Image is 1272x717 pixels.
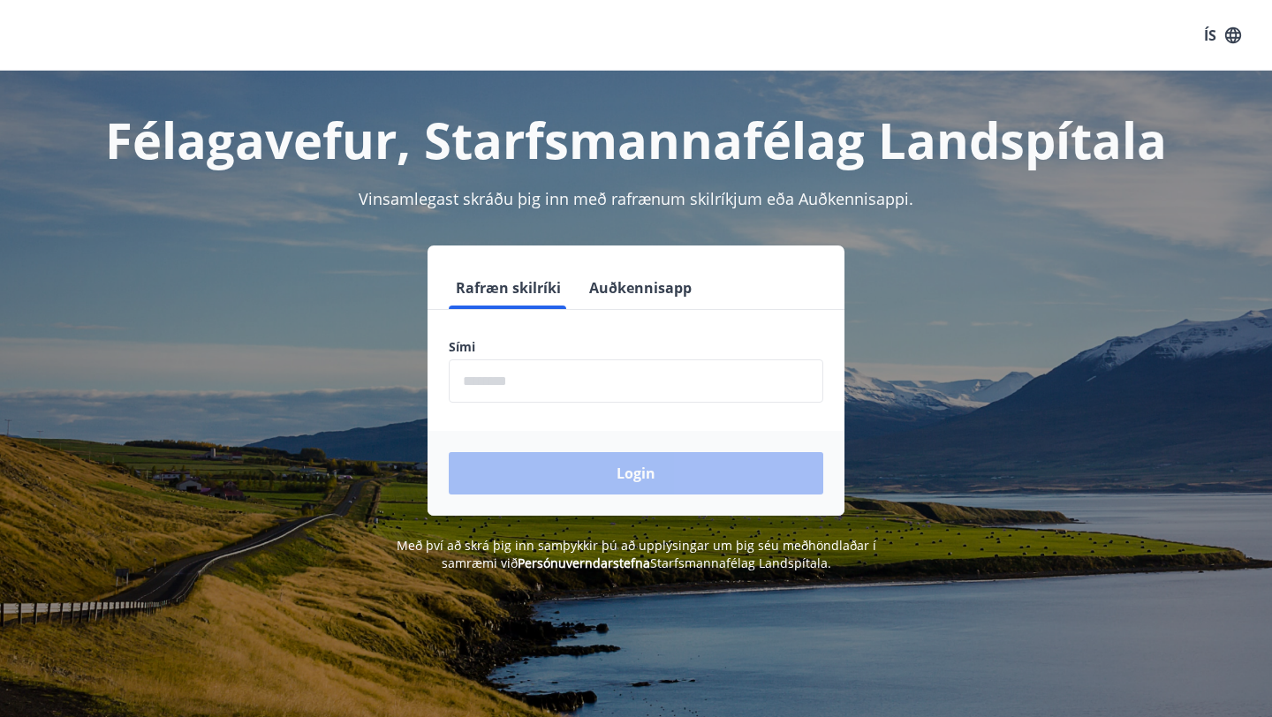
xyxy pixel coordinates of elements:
button: Auðkennisapp [582,267,699,309]
label: Sími [449,338,823,356]
button: ÍS [1194,19,1251,51]
span: Með því að skrá þig inn samþykkir þú að upplýsingar um þig séu meðhöndlaðar í samræmi við Starfsm... [397,537,876,571]
button: Rafræn skilríki [449,267,568,309]
span: Vinsamlegast skráðu þig inn með rafrænum skilríkjum eða Auðkennisappi. [359,188,913,209]
a: Persónuverndarstefna [518,555,650,571]
h1: Félagavefur, Starfsmannafélag Landspítala [21,106,1251,173]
